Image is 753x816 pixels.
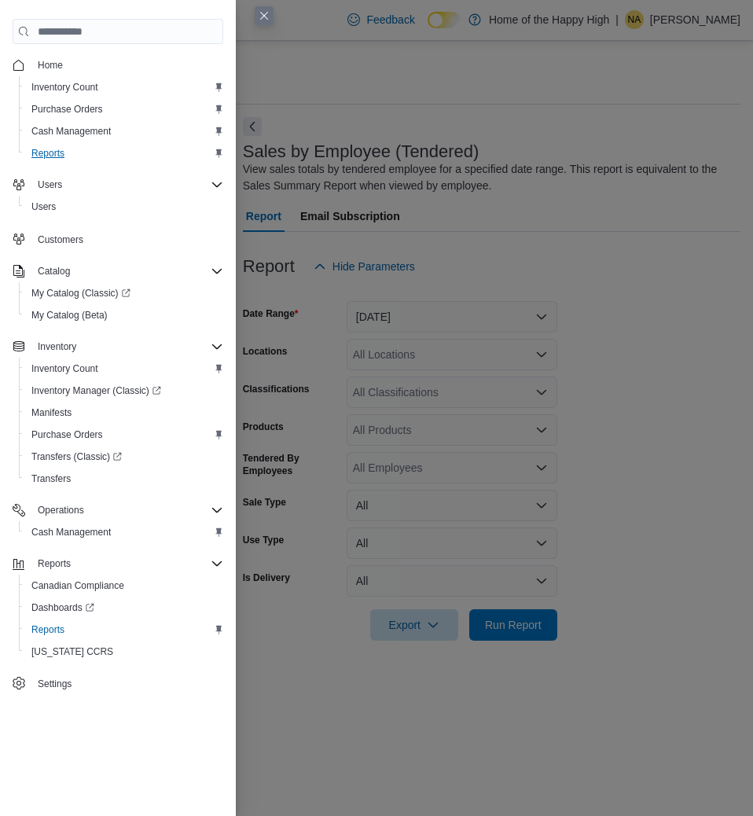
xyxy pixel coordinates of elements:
button: Purchase Orders [19,98,230,120]
a: Inventory Manager (Classic) [25,381,167,400]
button: Catalog [6,260,230,282]
span: Reports [25,620,223,639]
button: My Catalog (Beta) [19,304,230,326]
a: Customers [31,230,90,249]
button: Operations [31,501,90,520]
button: Inventory [6,336,230,358]
button: Manifests [19,402,230,424]
span: Manifests [31,406,72,419]
button: Inventory [31,337,83,356]
a: Settings [31,674,78,693]
span: Customers [38,233,83,246]
a: Purchase Orders [25,425,109,444]
span: Inventory [38,340,76,353]
button: Users [19,196,230,218]
span: Transfers (Classic) [31,450,122,463]
span: Operations [31,501,223,520]
span: Purchase Orders [31,103,103,116]
a: Home [31,56,69,75]
button: Customers [6,227,230,250]
button: Cash Management [19,120,230,142]
button: Reports [31,554,77,573]
span: Reports [25,144,223,163]
span: Dashboards [31,601,94,614]
span: Washington CCRS [25,642,223,661]
span: Reports [31,147,64,160]
a: Transfers (Classic) [19,446,230,468]
span: Inventory [31,337,223,356]
button: Inventory Count [19,76,230,98]
a: [US_STATE] CCRS [25,642,119,661]
button: Close this dialog [255,6,274,25]
button: Inventory Count [19,358,230,380]
button: Settings [6,672,230,695]
span: Users [31,200,56,213]
span: Transfers [31,472,71,485]
span: Purchase Orders [25,425,223,444]
button: Cash Management [19,521,230,543]
nav: Complex example [13,47,223,698]
span: Inventory Manager (Classic) [31,384,161,397]
a: My Catalog (Classic) [25,284,137,303]
button: Users [6,174,230,196]
button: Operations [6,499,230,521]
a: Dashboards [25,598,101,617]
span: Reports [31,554,223,573]
span: Settings [38,678,72,690]
span: Inventory Count [25,359,223,378]
a: Inventory Manager (Classic) [19,380,230,402]
a: Cash Management [25,523,117,542]
span: Inventory Count [25,78,223,97]
span: Purchase Orders [25,100,223,119]
span: Cash Management [31,526,111,538]
button: [US_STATE] CCRS [19,641,230,663]
button: Purchase Orders [19,424,230,446]
a: My Catalog (Beta) [25,306,114,325]
span: Canadian Compliance [31,579,124,592]
a: Users [25,197,62,216]
span: Operations [38,504,84,516]
span: Manifests [25,403,223,422]
span: My Catalog (Classic) [31,287,130,300]
span: My Catalog (Beta) [31,309,108,322]
span: Settings [31,674,223,693]
span: Customers [31,229,223,248]
a: Canadian Compliance [25,576,130,595]
button: Catalog [31,262,76,281]
span: Transfers (Classic) [25,447,223,466]
span: [US_STATE] CCRS [31,645,113,658]
span: Users [31,175,223,194]
span: Inventory Manager (Classic) [25,381,223,400]
a: Dashboards [19,597,230,619]
span: Users [38,178,62,191]
span: Reports [38,557,71,570]
a: Transfers (Classic) [25,447,128,466]
span: Purchase Orders [31,428,103,441]
span: My Catalog (Beta) [25,306,223,325]
span: Home [31,55,223,75]
button: Reports [6,553,230,575]
button: Canadian Compliance [19,575,230,597]
button: Home [6,53,230,76]
a: Cash Management [25,122,117,141]
span: Dashboards [25,598,223,617]
span: Transfers [25,469,223,488]
span: Catalog [38,265,70,278]
button: Reports [19,619,230,641]
a: Purchase Orders [25,100,109,119]
a: Reports [25,144,71,163]
a: Inventory Count [25,359,105,378]
span: My Catalog (Classic) [25,284,223,303]
span: Home [38,59,63,72]
span: Inventory Count [31,81,98,94]
a: Reports [25,620,71,639]
a: Manifests [25,403,78,422]
a: Inventory Count [25,78,105,97]
a: Transfers [25,469,77,488]
button: Users [31,175,68,194]
span: Cash Management [25,523,223,542]
span: Catalog [31,262,223,281]
span: Canadian Compliance [25,576,223,595]
button: Transfers [19,468,230,490]
span: Cash Management [25,122,223,141]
